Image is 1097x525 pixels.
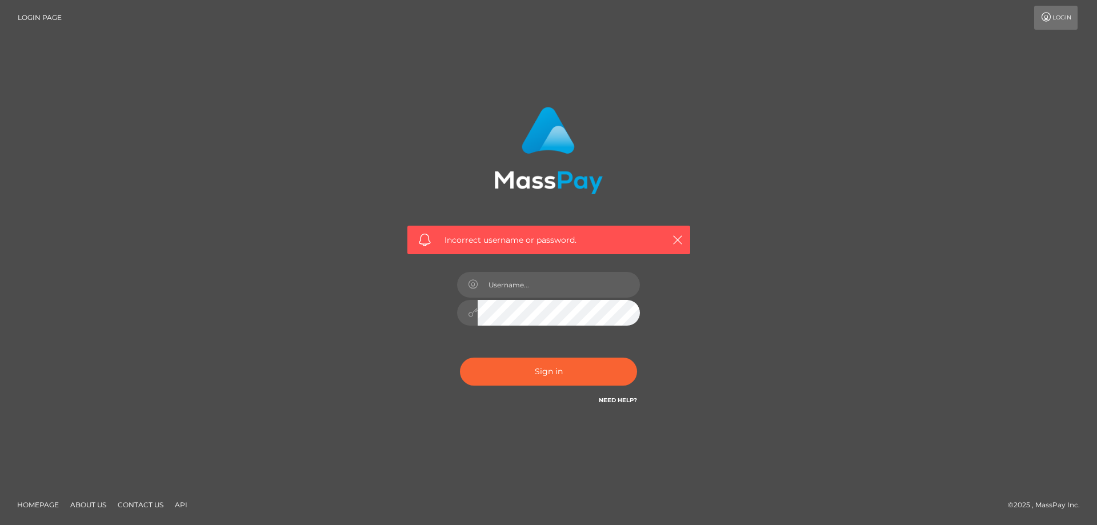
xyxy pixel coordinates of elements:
a: Login [1034,6,1078,30]
input: Username... [478,272,640,298]
div: © 2025 , MassPay Inc. [1008,499,1088,511]
a: Homepage [13,496,63,514]
span: Incorrect username or password. [445,234,653,246]
a: Need Help? [599,396,637,404]
a: Login Page [18,6,62,30]
a: Contact Us [113,496,168,514]
button: Sign in [460,358,637,386]
img: MassPay Login [494,107,603,194]
a: About Us [66,496,111,514]
a: API [170,496,192,514]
